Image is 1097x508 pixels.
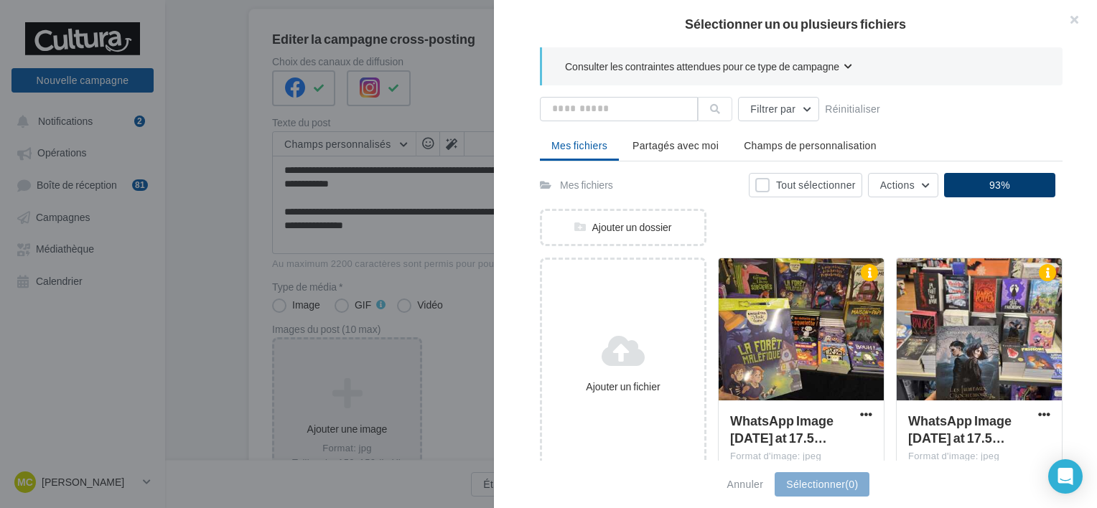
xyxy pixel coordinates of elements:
span: 93% [956,179,1044,191]
button: Tout sélectionner [749,173,862,197]
button: 93% [944,173,1055,197]
button: Réinitialiser [819,100,886,118]
button: Filtrer par [738,97,819,121]
button: Sélectionner(0) [775,472,869,497]
button: Actions [868,173,938,197]
span: Actions [880,179,915,191]
div: Open Intercom Messenger [1048,459,1083,494]
span: (0) [845,478,858,490]
span: Consulter les contraintes attendues pour ce type de campagne [565,60,839,74]
h2: Sélectionner un ou plusieurs fichiers [517,17,1074,30]
div: Mes fichiers [560,178,613,192]
button: Consulter les contraintes attendues pour ce type de campagne [565,59,852,77]
button: Annuler [722,476,770,493]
